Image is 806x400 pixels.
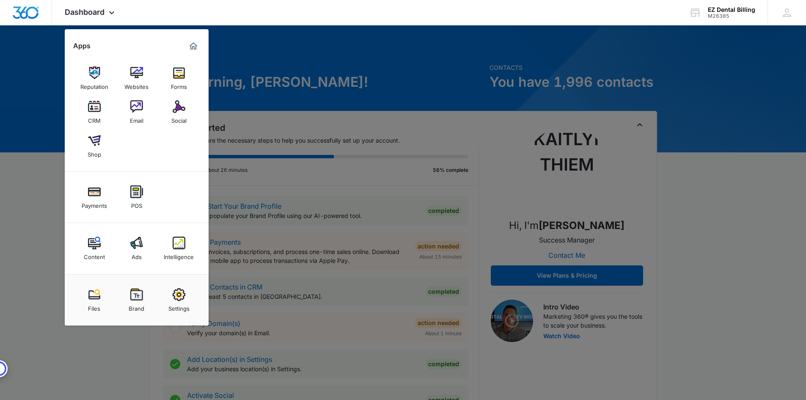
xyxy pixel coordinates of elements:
[132,249,142,260] div: Ads
[73,42,91,50] h2: Apps
[171,79,187,90] div: Forms
[121,96,153,128] a: Email
[78,284,110,316] a: Files
[78,62,110,94] a: Reputation
[129,301,144,312] div: Brand
[82,198,107,209] div: Payments
[78,130,110,162] a: Shop
[187,39,200,53] a: Marketing 360® Dashboard
[121,62,153,94] a: Websites
[88,113,101,124] div: CRM
[65,8,105,17] span: Dashboard
[88,301,100,312] div: Files
[168,301,190,312] div: Settings
[88,147,101,158] div: Shop
[121,232,153,265] a: Ads
[163,96,195,128] a: Social
[78,232,110,265] a: Content
[84,249,105,260] div: Content
[708,6,755,13] div: account name
[131,198,142,209] div: POS
[163,232,195,265] a: Intelligence
[171,113,187,124] div: Social
[78,96,110,128] a: CRM
[80,79,108,90] div: Reputation
[124,79,149,90] div: Websites
[708,13,755,19] div: account id
[130,113,143,124] div: Email
[163,62,195,94] a: Forms
[163,284,195,316] a: Settings
[121,284,153,316] a: Brand
[78,181,110,213] a: Payments
[121,181,153,213] a: POS
[164,249,194,260] div: Intelligence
